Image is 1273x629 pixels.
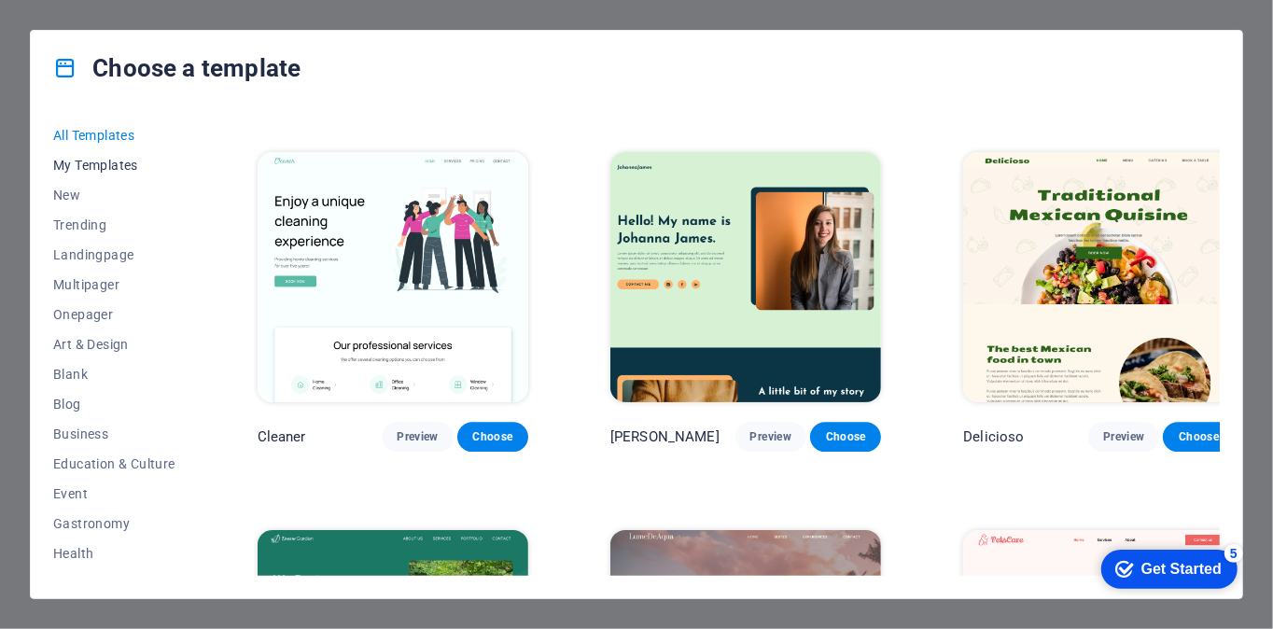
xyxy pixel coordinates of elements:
[53,479,175,509] button: Event
[53,337,175,352] span: Art & Design
[750,429,791,444] span: Preview
[397,429,438,444] span: Preview
[963,152,1234,402] img: Delicioso
[53,486,175,501] span: Event
[53,158,175,173] span: My Templates
[53,188,175,203] span: New
[472,429,513,444] span: Choose
[53,367,175,382] span: Blank
[15,9,151,49] div: Get Started 5 items remaining, 0% complete
[53,516,175,531] span: Gastronomy
[53,180,175,210] button: New
[53,150,175,180] button: My Templates
[53,307,175,322] span: Onepager
[53,538,175,568] button: Health
[825,429,866,444] span: Choose
[53,240,175,270] button: Landingpage
[610,152,881,402] img: Johanna James
[53,419,175,449] button: Business
[53,128,175,143] span: All Templates
[53,389,175,419] button: Blog
[258,152,528,402] img: Cleaner
[55,21,135,37] div: Get Started
[53,456,175,471] span: Education & Culture
[53,277,175,292] span: Multipager
[610,427,720,446] p: [PERSON_NAME]
[53,270,175,300] button: Multipager
[53,426,175,441] span: Business
[1088,422,1159,452] button: Preview
[53,449,175,479] button: Education & Culture
[53,53,301,83] h4: Choose a template
[138,4,157,22] div: 5
[1163,422,1234,452] button: Choose
[53,247,175,262] span: Landingpage
[258,427,306,446] p: Cleaner
[735,422,806,452] button: Preview
[53,546,175,561] span: Health
[382,422,453,452] button: Preview
[53,210,175,240] button: Trending
[53,217,175,232] span: Trending
[53,300,175,329] button: Onepager
[53,397,175,412] span: Blog
[53,120,175,150] button: All Templates
[1103,429,1144,444] span: Preview
[1178,429,1219,444] span: Choose
[810,422,881,452] button: Choose
[53,329,175,359] button: Art & Design
[963,427,1024,446] p: Delicioso
[53,568,175,598] button: IT & Media
[457,422,528,452] button: Choose
[53,509,175,538] button: Gastronomy
[53,359,175,389] button: Blank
